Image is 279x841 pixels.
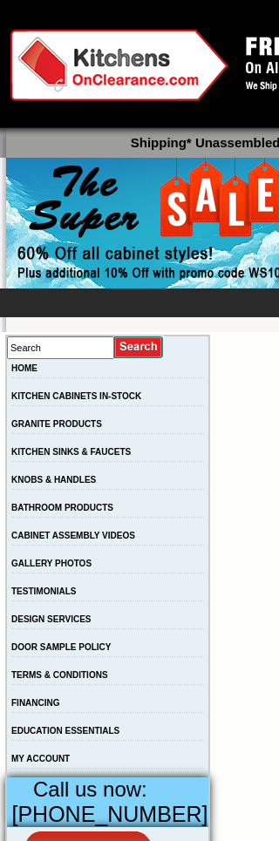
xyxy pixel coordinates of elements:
[11,475,96,485] a: KNOBS & HANDLES
[33,777,147,801] span: Call us now:
[114,336,164,359] input: Submit
[11,726,119,736] a: EDUCATION ESSENTIALS
[11,642,111,652] a: DOOR SAMPLE POLICY
[11,531,135,540] a: CABINET ASSEMBLY VIDEOS
[11,503,113,512] a: BATHROOM PRODUCTS
[11,559,92,568] a: GALLERY PHOTOS
[11,670,108,680] a: TERMS & CONDITIONS
[11,391,141,401] a: KITCHEN CABINETS IN-STOCK
[11,614,92,624] a: DESIGN SERVICES
[11,587,76,596] a: TESTIMONIALS
[12,802,208,826] a: [PHONE_NUMBER]
[11,754,70,763] a: MY ACCOUNT
[11,363,37,373] a: HOME
[11,698,60,708] a: FINANCING
[10,30,228,101] img: Kitchens on Clearance Logo
[11,419,102,429] a: GRANITE PRODUCTS
[11,447,131,457] a: KITCHEN SINKS & FAUCETS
